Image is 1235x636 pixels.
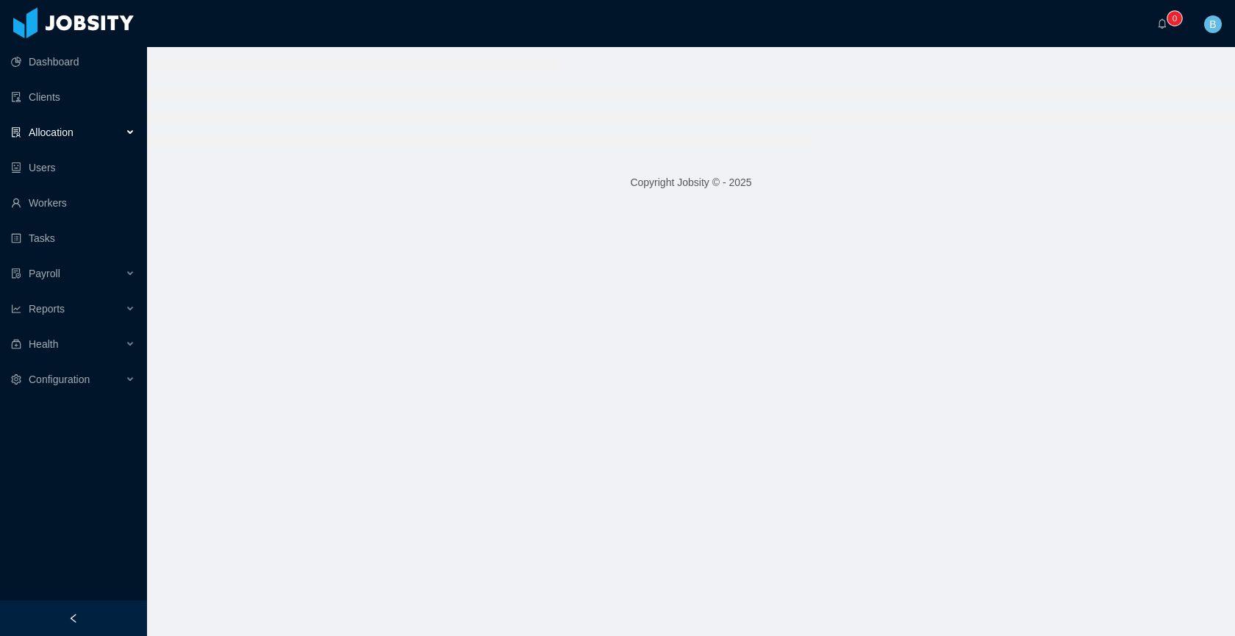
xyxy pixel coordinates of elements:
a: icon: pie-chartDashboard [11,47,135,76]
i: icon: bell [1157,18,1167,29]
a: icon: robotUsers [11,153,135,182]
a: icon: userWorkers [11,188,135,218]
i: icon: line-chart [11,304,21,314]
span: B [1209,15,1216,33]
i: icon: solution [11,127,21,137]
i: icon: medicine-box [11,339,21,349]
footer: Copyright Jobsity © - 2025 [147,157,1235,208]
span: Configuration [29,374,90,385]
sup: 0 [1167,11,1182,26]
span: Reports [29,303,65,315]
a: icon: profileTasks [11,224,135,253]
span: Health [29,338,58,350]
a: icon: auditClients [11,82,135,112]
i: icon: setting [11,374,21,385]
i: icon: file-protect [11,268,21,279]
span: Allocation [29,126,74,138]
span: Payroll [29,268,60,279]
